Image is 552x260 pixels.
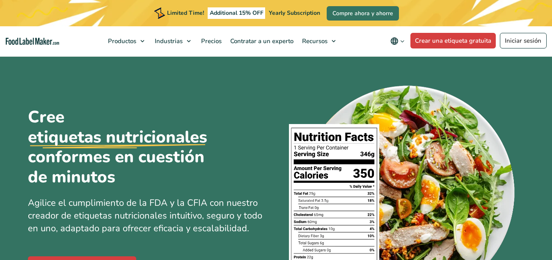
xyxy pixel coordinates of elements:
h1: Cree conformes en cuestión de minutos [28,107,225,187]
button: Change language [385,33,410,49]
span: Recursos [300,37,328,45]
span: Additional 15% OFF [208,7,266,19]
a: Compre ahora y ahorre [327,6,399,21]
span: Yearly Subscription [269,9,320,17]
span: Precios [199,37,222,45]
a: Precios [197,26,224,56]
span: Limited Time! [167,9,204,17]
u: etiquetas nutricionales [28,127,207,147]
a: Industrias [151,26,195,56]
a: Productos [104,26,149,56]
a: Food Label Maker homepage [6,38,59,45]
a: Crear una etiqueta gratuita [410,33,496,48]
span: Industrias [152,37,183,45]
a: Contratar a un experto [226,26,296,56]
span: Productos [105,37,137,45]
span: Contratar a un experto [228,37,294,45]
a: Recursos [298,26,340,56]
a: Iniciar sesión [500,33,547,48]
span: Agilice el cumplimiento de la FDA y la CFIA con nuestro creador de etiquetas nutricionales intuit... [28,197,262,235]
